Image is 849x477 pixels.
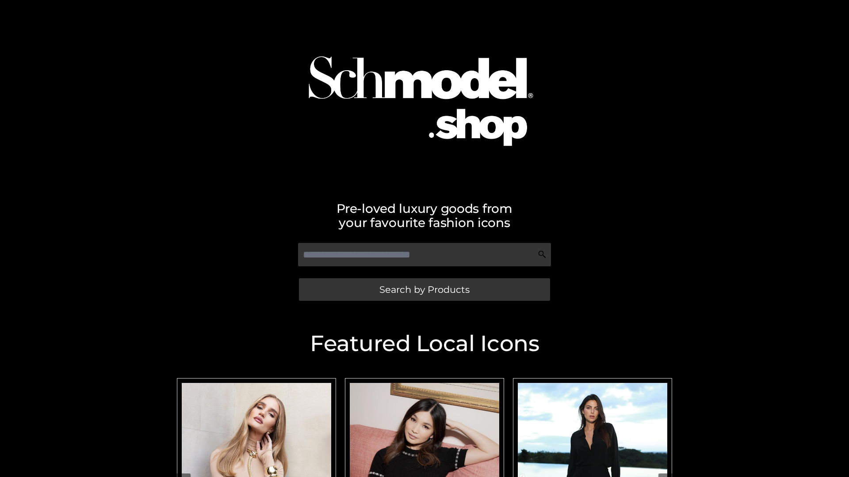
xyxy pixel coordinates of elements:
img: Search Icon [538,250,547,259]
a: Search by Products [299,278,550,301]
h2: Pre-loved luxury goods from your favourite fashion icons [172,201,677,230]
span: Search by Products [379,285,470,294]
h2: Featured Local Icons​ [172,333,677,355]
